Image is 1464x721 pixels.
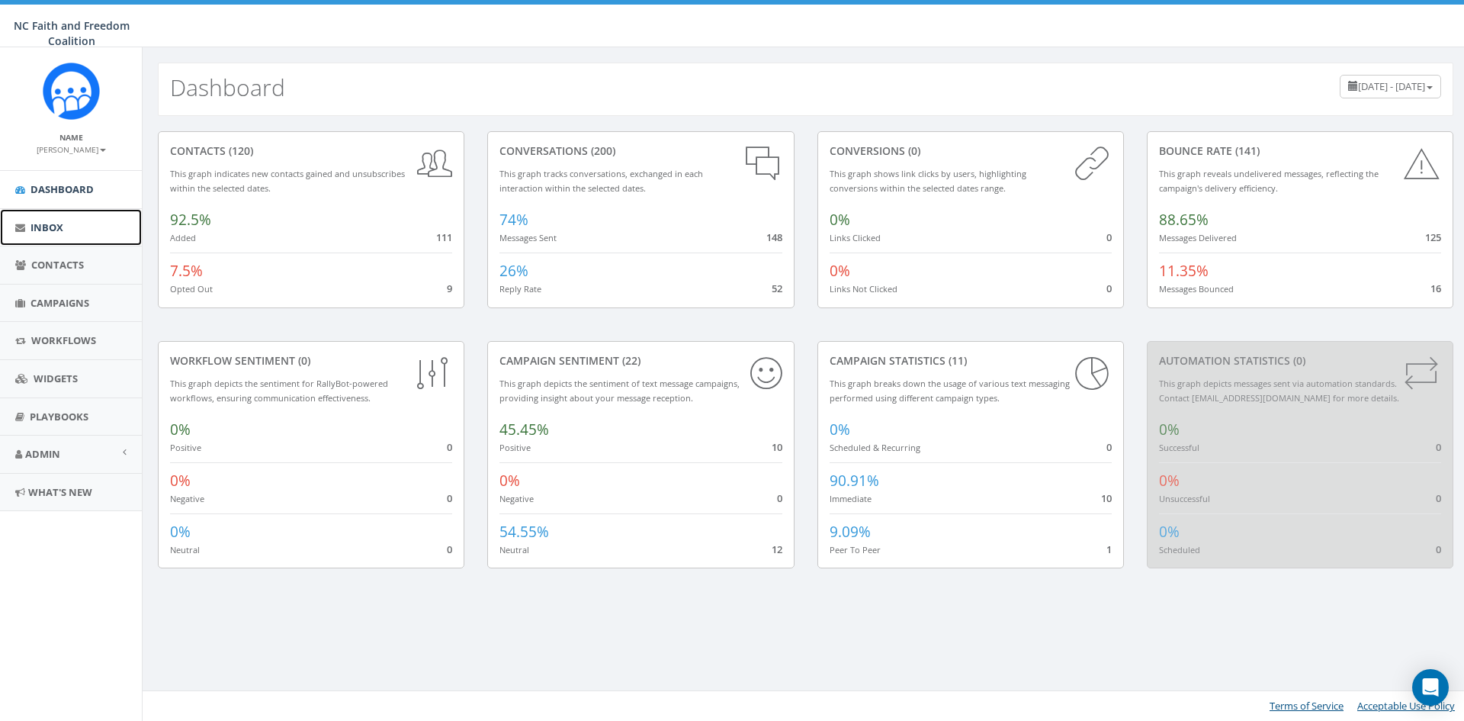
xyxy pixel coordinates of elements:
span: 0% [170,522,191,542]
span: (0) [295,353,310,368]
span: 1 [1106,542,1112,556]
small: Neutral [170,544,200,555]
span: 0% [830,210,850,230]
small: Messages Bounced [1159,283,1234,295]
small: Links Not Clicked [830,283,897,295]
small: Positive [499,442,531,453]
span: Inbox [30,220,63,234]
small: Unsuccessful [1159,493,1210,504]
span: [DATE] - [DATE] [1358,79,1425,93]
span: NC Faith and Freedom Coalition [14,18,130,48]
small: Neutral [499,544,529,555]
span: 10 [772,440,782,454]
small: [PERSON_NAME] [37,144,106,155]
div: Open Intercom Messenger [1412,669,1449,706]
small: Added [170,232,196,243]
span: 0% [1159,420,1180,439]
span: 52 [772,282,782,295]
span: (120) [226,143,253,158]
img: Rally_Corp_Icon.png [43,63,100,120]
span: 92.5% [170,210,211,230]
span: 148 [766,230,782,244]
span: 111 [436,230,452,244]
span: 0 [1436,542,1441,556]
small: This graph breaks down the usage of various text messaging performed using different campaign types. [830,378,1070,404]
span: 0 [447,491,452,505]
small: Messages Sent [499,232,557,243]
span: (0) [1290,353,1305,368]
div: contacts [170,143,452,159]
small: Negative [170,493,204,504]
span: 0% [1159,471,1180,491]
span: 90.91% [830,471,879,491]
span: 7.5% [170,261,203,281]
span: 10 [1101,491,1112,505]
span: 0% [830,261,850,281]
div: conversions [830,143,1112,159]
span: Playbooks [30,410,88,423]
span: 54.55% [499,522,549,542]
small: Successful [1159,442,1199,453]
small: Peer To Peer [830,544,881,555]
span: 16 [1430,282,1441,295]
span: What's New [28,485,92,499]
span: 26% [499,261,528,281]
small: This graph depicts the sentiment for RallyBot-powered workflows, ensuring communication effective... [170,378,388,404]
span: Contacts [31,258,84,272]
span: 0 [1436,491,1441,505]
small: Opted Out [170,283,213,295]
span: 74% [499,210,528,230]
span: Widgets [34,372,78,385]
span: (200) [588,143,615,158]
span: 0 [1436,440,1441,454]
span: Dashboard [30,182,94,196]
span: 0 [1106,230,1112,244]
h2: Dashboard [170,75,285,100]
div: Workflow Sentiment [170,353,452,369]
small: Scheduled & Recurring [830,442,920,453]
div: Campaign Sentiment [499,353,782,369]
small: Scheduled [1159,544,1200,555]
small: Name [59,132,83,143]
span: Workflows [31,333,96,347]
small: Immediate [830,493,872,504]
span: 0% [499,471,520,491]
span: (141) [1232,143,1260,158]
a: Terms of Service [1270,699,1344,713]
small: This graph indicates new contacts gained and unsubscribes within the selected dates. [170,168,405,194]
span: 0% [170,471,191,491]
span: Admin [25,447,60,461]
span: 9 [447,282,452,295]
div: Automation Statistics [1159,353,1441,369]
small: This graph reveals undelivered messages, reflecting the campaign's delivery efficiency. [1159,168,1379,194]
small: This graph tracks conversations, exchanged in each interaction within the selected dates. [499,168,703,194]
span: 45.45% [499,420,549,439]
small: Messages Delivered [1159,232,1237,243]
small: This graph depicts messages sent via automation standards. Contact [EMAIL_ADDRESS][DOMAIN_NAME] f... [1159,378,1399,404]
span: (0) [905,143,920,158]
span: 88.65% [1159,210,1209,230]
span: 125 [1425,230,1441,244]
span: 0% [830,420,850,439]
small: This graph depicts the sentiment of text message campaigns, providing insight about your message ... [499,378,740,404]
span: 12 [772,542,782,556]
div: Campaign Statistics [830,353,1112,369]
span: 0% [170,420,191,439]
span: Campaigns [30,296,89,310]
span: 11.35% [1159,261,1209,281]
span: 9.09% [830,522,871,542]
span: 0 [447,542,452,556]
span: 0 [777,491,782,505]
span: 0 [1106,440,1112,454]
span: 0% [1159,522,1180,542]
span: (11) [945,353,967,368]
small: Reply Rate [499,283,541,295]
a: [PERSON_NAME] [37,142,106,156]
span: 0 [1106,282,1112,295]
span: 0 [447,440,452,454]
div: Bounce Rate [1159,143,1441,159]
small: Links Clicked [830,232,881,243]
small: Negative [499,493,534,504]
div: conversations [499,143,782,159]
small: Positive [170,442,201,453]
